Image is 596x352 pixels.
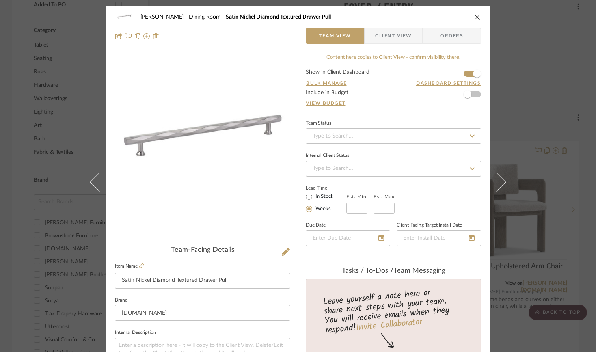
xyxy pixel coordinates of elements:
[314,193,333,200] label: In Stock
[117,54,288,225] img: f3758450-c514-46da-b381-6e130af45501_436x436.jpg
[306,223,326,227] label: Due Date
[306,80,347,87] button: Bulk Manage
[319,28,351,44] span: Team View
[346,194,367,199] label: Est. Min
[115,9,134,25] img: f3758450-c514-46da-b381-6e130af45501_48x40.jpg
[342,267,393,274] span: Tasks / To-Dos /
[115,305,290,321] input: Enter Brand
[115,298,128,302] label: Brand
[305,284,482,337] div: Leave yourself a note here or share next steps with your team. You will receive emails when they ...
[153,33,159,39] img: Remove from project
[374,194,395,199] label: Est. Max
[226,14,331,20] span: Satin Nickel Diamond Textured Drawer Pull
[356,315,423,335] a: Invite Collaborator
[306,128,481,144] input: Type to Search…
[115,54,290,225] div: 0
[306,161,481,177] input: Type to Search…
[474,13,481,20] button: close
[306,184,346,192] label: Lead Time
[115,331,156,335] label: Internal Description
[140,14,189,20] span: [PERSON_NAME]
[115,246,290,255] div: Team-Facing Details
[306,121,331,125] div: Team Status
[306,100,481,106] a: View Budget
[314,205,331,212] label: Weeks
[432,28,472,44] span: Orders
[306,230,390,246] input: Enter Due Date
[397,223,462,227] label: Client-Facing Target Install Date
[375,28,412,44] span: Client View
[416,80,481,87] button: Dashboard Settings
[115,273,290,289] input: Enter Item Name
[306,154,349,158] div: Internal Client Status
[306,192,346,214] mat-radio-group: Select item type
[306,54,481,61] div: Content here copies to Client View - confirm visibility there.
[189,14,226,20] span: Dining Room
[306,267,481,276] div: team Messaging
[115,263,144,270] label: Item Name
[397,230,481,246] input: Enter Install Date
